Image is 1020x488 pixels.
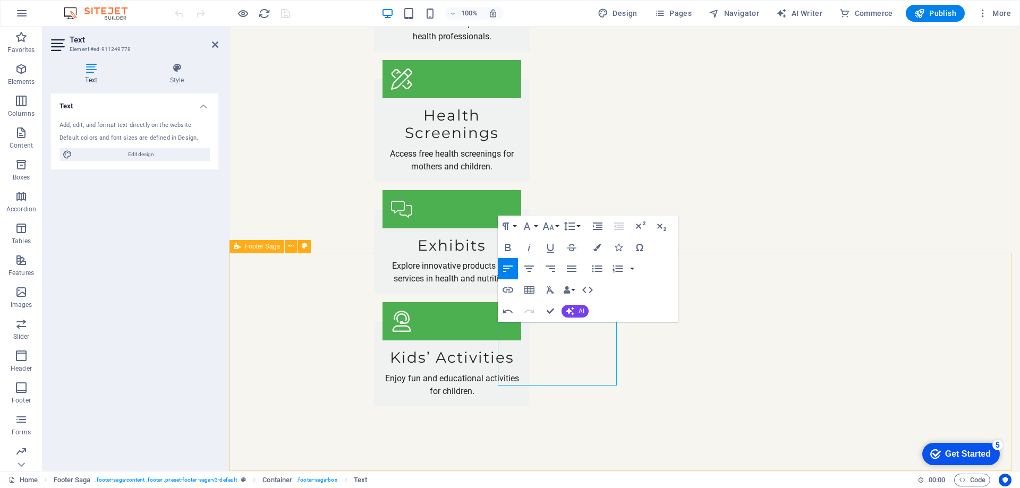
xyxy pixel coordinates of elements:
h6: Session time [917,474,946,486]
h2: Text [70,35,218,45]
p: Elements [8,78,35,86]
button: Icons [608,237,628,258]
p: Images [11,301,32,309]
button: Ordered List [628,258,636,279]
button: Decrease Indent [609,216,629,237]
button: Code [954,474,990,486]
button: Colors [587,237,607,258]
span: Code [959,474,985,486]
iframe: To enrich screen reader interactions, please activate Accessibility in Grammarly extension settings [229,27,1020,471]
img: Editor Logo [61,7,141,20]
button: Align Right [540,258,560,279]
button: Design [593,5,642,22]
button: Line Height [562,216,582,237]
span: Commerce [839,8,893,19]
button: Bold (Ctrl+B) [498,237,518,258]
p: Favorites [7,46,35,54]
button: Undo (Ctrl+Z) [498,301,518,322]
div: Design (Ctrl+Alt+Y) [593,5,642,22]
button: reload [258,7,270,20]
button: Special Characters [630,237,650,258]
button: Align Justify [562,258,582,279]
button: Align Left [498,258,518,279]
button: Font Family [519,216,539,237]
p: Columns [8,109,35,118]
button: AI [562,305,589,318]
span: . footer-saga-box [296,474,337,486]
h4: Text [51,93,218,113]
span: Click to select. Double-click to edit [354,474,367,486]
span: AI [579,308,584,314]
span: Click to select. Double-click to edit [262,474,292,486]
button: Unordered List [587,258,607,279]
span: More [977,8,1011,19]
p: Content [10,141,33,150]
p: Tables [12,237,31,245]
button: Increase Indent [588,216,608,237]
div: Add, edit, and format text directly on the website. [59,121,210,130]
button: Edit design [59,148,210,161]
i: On resize automatically adjust zoom level to fit chosen device. [488,8,498,18]
button: Insert Table [519,279,539,301]
button: HTML [577,279,598,301]
button: Paragraph Format [498,216,518,237]
button: Strikethrough [562,237,582,258]
button: Pages [650,5,696,22]
button: More [973,5,1015,22]
button: Clear Formatting [540,279,560,301]
button: Confirm (Ctrl+⏎) [540,301,560,322]
button: Superscript [630,216,650,237]
button: Subscript [651,216,671,237]
button: Ordered List [608,258,628,279]
p: Footer [12,396,31,405]
button: Usercentrics [999,474,1011,486]
span: Footer Saga [245,243,280,250]
button: Commerce [835,5,897,22]
p: Forms [12,428,31,436]
button: Underline (Ctrl+U) [540,237,560,258]
button: Click here to leave preview mode and continue editing [236,7,249,20]
span: Navigator [709,8,759,19]
button: Font Size [540,216,560,237]
i: Reload page [258,7,270,20]
div: Get Started [31,12,77,21]
span: Design [598,8,637,19]
h6: 100% [461,7,478,20]
button: AI Writer [772,5,827,22]
button: Insert Link [498,279,518,301]
p: Boxes [13,173,30,182]
p: Slider [13,332,30,341]
button: Italic (Ctrl+I) [519,237,539,258]
span: : [936,476,938,484]
span: Pages [654,8,692,19]
h4: Text [51,63,135,85]
div: Default colors and font sizes are defined in Design. [59,134,210,143]
i: This element is a customizable preset [241,477,246,483]
div: Get Started 5 items remaining, 0% complete [8,5,86,28]
h4: Style [135,63,218,85]
p: Accordion [6,205,36,213]
span: Edit design [75,148,207,161]
span: 00 00 [929,474,945,486]
button: Redo (Ctrl+Shift+Z) [519,301,539,322]
button: Navigator [704,5,763,22]
button: Align Center [519,258,539,279]
span: . footer-saga-content .footer .preset-footer-saga-v3-default [95,474,237,486]
button: Data Bindings [562,279,576,301]
a: Click to cancel selection. Double-click to open Pages [8,474,38,486]
button: 100% [445,7,482,20]
span: Publish [914,8,956,19]
div: 5 [79,2,89,13]
p: Header [11,364,32,373]
h3: Element #ed-911249778 [70,45,197,54]
p: Features [8,269,34,277]
nav: breadcrumb [54,474,368,486]
button: Publish [906,5,965,22]
span: AI Writer [776,8,822,19]
span: Click to select. Double-click to edit [54,474,91,486]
